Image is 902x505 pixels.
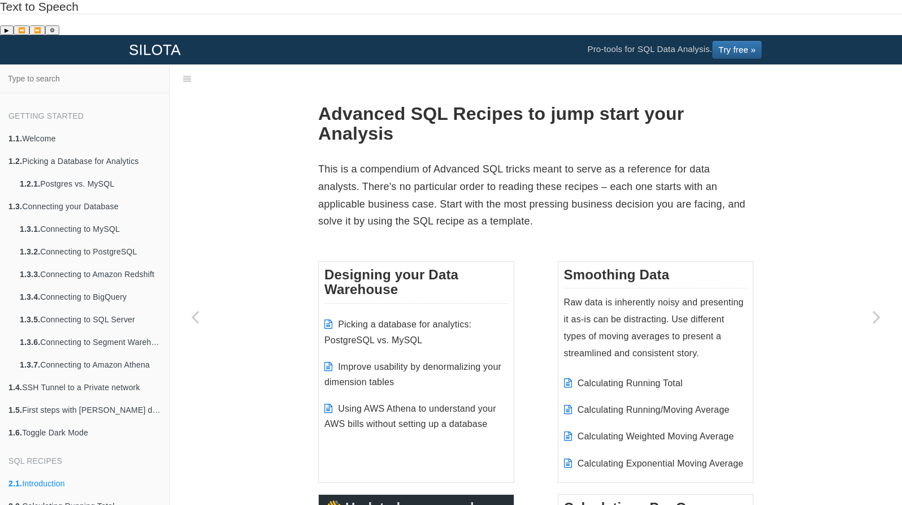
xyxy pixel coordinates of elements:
a: 1.3.4.Connecting to BigQuery [11,286,169,308]
a: SILOTA [120,36,189,64]
b: 1.6. [8,428,22,437]
a: 1.3.2.Connecting to PostgreSQL [11,240,169,263]
a: Try free » [712,41,762,59]
h3: Smoothing Data [564,267,748,288]
a: Using AWS Athena to understand your AWS bills without setting up a database [324,404,496,429]
button: Settings [45,25,59,35]
b: 1.2.1. [20,179,40,188]
a: Calculating Running Total [578,378,683,388]
b: 1.3.3. [20,270,40,279]
h1: Advanced SQL Recipes to jump start your Analysis [318,104,753,144]
a: Calculating Exponential Moving Average [578,459,744,468]
b: 1.3.1. [20,225,40,234]
p: Raw data is inherently noisy and presenting it as-is can be distracting. Use different types of m... [564,294,748,362]
b: 2.1. [8,479,22,488]
b: 1.3.2. [20,247,40,256]
b: 1.3.6. [20,338,40,347]
a: 1.3.3.Connecting to Amazon Redshift [11,263,169,286]
b: 1.5. [8,405,22,415]
b: 1.3.4. [20,292,40,301]
a: Calculating Running/Moving Average [578,405,730,415]
a: 1.3.6.Connecting to Segment Warehouse [11,331,169,353]
a: 1.2.1.Postgres vs. MySQL [11,172,169,195]
h3: Designing your Data Warehouse [324,267,508,304]
li: Pro-tools for SQL Data Analysis. [576,36,773,64]
p: This is a compendium of Advanced SQL tricks meant to serve as a reference for data analysts. Ther... [318,161,753,230]
a: Calculating Weighted Moving Average [578,431,734,441]
b: 1.3. [8,202,22,211]
b: 1.2. [8,157,22,166]
a: 1.3.1.Connecting to MySQL [11,218,169,240]
input: Type to search [3,68,166,89]
b: 1.4. [8,383,22,392]
b: 1.3.7. [20,360,40,369]
button: Forward [29,25,45,35]
button: Previous [14,25,29,35]
b: 1.3.5. [20,315,40,324]
a: Improve usability by denormalizing your dimension tables [324,362,501,387]
a: Picking a database for analytics: PostgreSQL vs. MySQL [324,320,471,344]
a: 1.3.7.Connecting to Amazon Athena [11,353,169,376]
b: 1.1. [8,134,22,143]
a: 1.3.5.Connecting to SQL Server [11,308,169,331]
